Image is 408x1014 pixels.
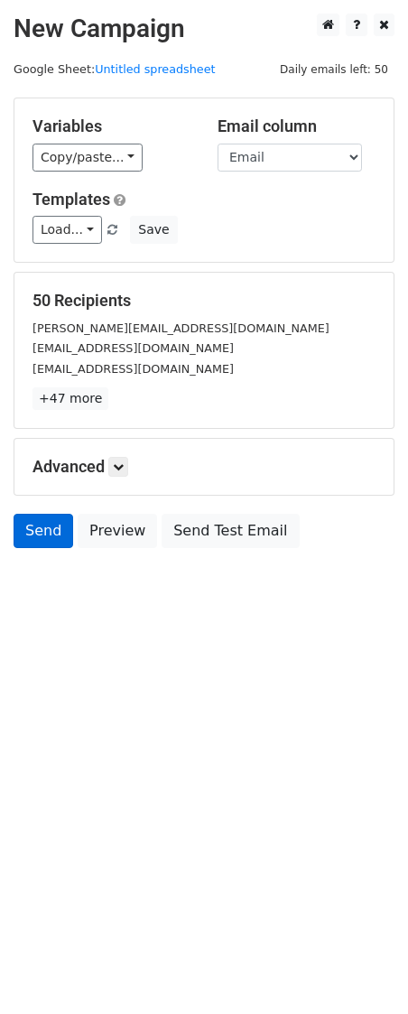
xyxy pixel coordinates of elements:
[32,341,234,355] small: [EMAIL_ADDRESS][DOMAIN_NAME]
[95,62,215,76] a: Untitled spreadsheet
[32,216,102,244] a: Load...
[32,387,108,410] a: +47 more
[130,216,177,244] button: Save
[78,514,157,548] a: Preview
[14,514,73,548] a: Send
[32,291,376,311] h5: 50 Recipients
[32,457,376,477] h5: Advanced
[218,116,376,136] h5: Email column
[32,362,234,376] small: [EMAIL_ADDRESS][DOMAIN_NAME]
[274,62,394,76] a: Daily emails left: 50
[14,14,394,44] h2: New Campaign
[32,144,143,172] a: Copy/paste...
[318,927,408,1014] iframe: Chat Widget
[14,62,216,76] small: Google Sheet:
[32,321,329,335] small: [PERSON_NAME][EMAIL_ADDRESS][DOMAIN_NAME]
[32,190,110,209] a: Templates
[32,116,190,136] h5: Variables
[162,514,299,548] a: Send Test Email
[274,60,394,79] span: Daily emails left: 50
